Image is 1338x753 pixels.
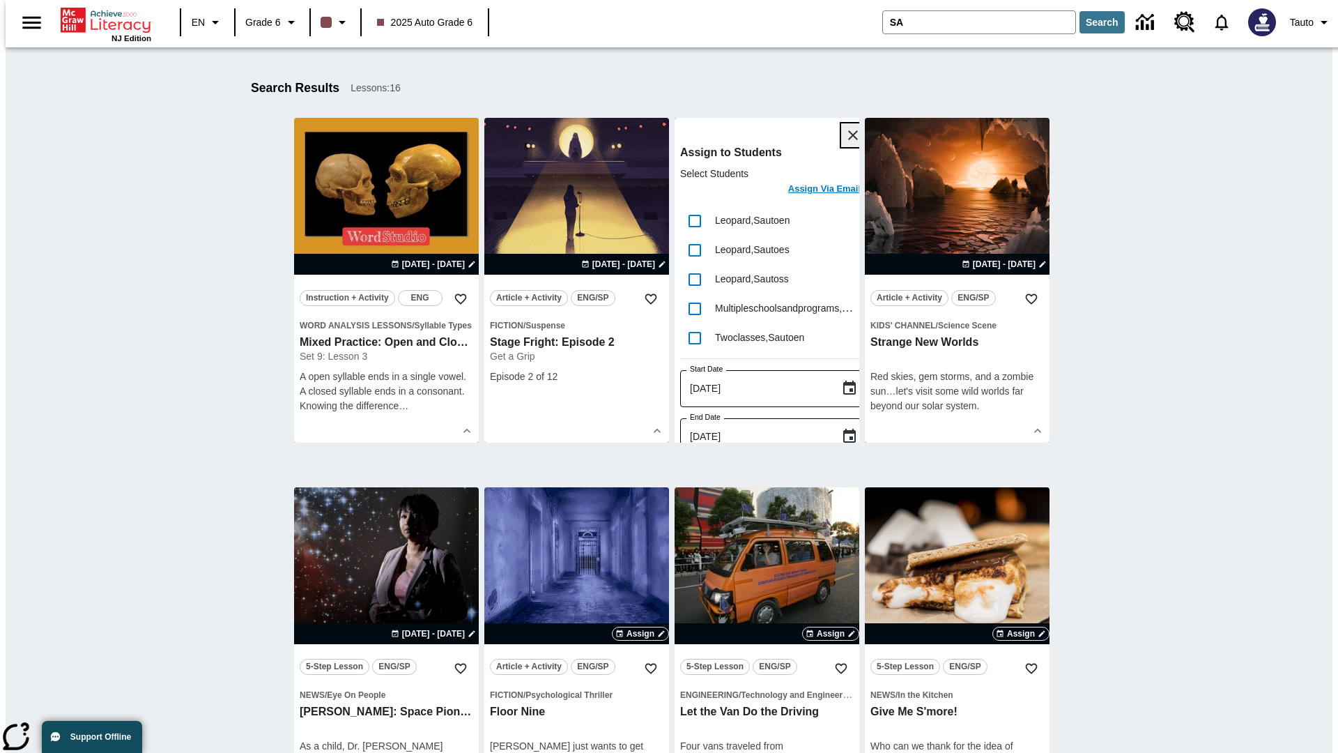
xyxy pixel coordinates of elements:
button: ENG/SP [372,659,417,675]
span: Engineering [680,690,739,700]
button: Oct 09 - Oct 09 Choose Dates [388,627,479,640]
a: Resource Center, Will open in new tab [1166,3,1204,41]
span: Leopard , Sautoes [715,244,790,255]
span: Eye On People [327,690,385,700]
a: Data Center [1128,3,1166,42]
div: Leopard, Sautoen [715,213,859,228]
span: Leopard , Sautoss [715,273,789,284]
span: Topic: Engineering/Technology and Engineering [680,687,854,702]
button: Add to Favorites [1019,656,1044,681]
button: 5-Step Lesson [300,659,369,675]
span: Kids' Channel [870,321,936,330]
button: Grade: Grade 6, Select a grade [240,10,305,35]
span: ENG/SP [949,660,981,674]
div: Twoclasses, Sautoen [715,330,859,345]
span: Leopard , Sautoen [715,215,790,226]
span: Technology and Engineering [741,690,855,700]
input: search field [883,11,1075,33]
span: Science Scene [938,321,997,330]
button: Article + Activity [490,290,568,306]
button: Choose date, selected date is Oct 10, 2025 [836,374,863,402]
label: End Date [690,412,721,423]
button: Assign Via Email [784,181,865,201]
span: [DATE] - [DATE] [402,258,465,271]
span: Psychological Thriller [525,690,613,700]
button: ENG/SP [943,659,987,675]
button: Add to Favorites [638,287,663,312]
button: ENG/SP [951,290,996,306]
span: / [523,321,525,330]
button: Oct 09 - Oct 09 Choose Dates [388,258,479,271]
span: Topic: Kids' Channel/Science Scene [870,318,1044,333]
span: [DATE] - [DATE] [973,258,1036,271]
h3: Floor Nine [490,705,663,720]
button: Language: EN, Select a language [185,10,230,35]
span: Topic: News/In the Kitchen [870,687,1044,702]
span: / [412,321,414,330]
button: Article + Activity [490,659,568,675]
span: Instruction + Activity [306,291,389,305]
input: MMMM-DD-YYYY [680,418,830,455]
span: Assign [817,627,845,640]
span: [DATE] - [DATE] [402,627,465,640]
h1: Search Results [251,81,339,96]
span: 5-Step Lesson [306,660,363,674]
h3: Strange New Worlds [870,335,1044,350]
span: Multipleschoolsandprograms , Sautoen [715,302,878,314]
button: Profile/Settings [1284,10,1338,35]
span: News [870,690,895,700]
div: Home [61,5,151,43]
button: Aug 24 - Aug 24 Choose Dates [959,258,1049,271]
span: Syllable Types [414,321,471,330]
span: Assign [626,627,654,640]
h3: Stage Fright: Episode 2 [490,335,663,350]
input: MMMM-DD-YYYY [680,370,830,407]
button: Article + Activity [870,290,948,306]
p: Select Students [680,167,865,181]
div: Red skies, gem storms, and a zombie sun…let's visit some wild worlds far beyond our solar system. [870,370,1044,413]
button: Class color is dark brown. Change class color [315,10,356,35]
span: Article + Activity [496,291,562,305]
div: lesson details [865,118,1049,443]
h3: Mae Jemison: Space Pioneer [300,705,473,720]
h3: Mixed Practice: Open and Closed Syllables [300,335,473,350]
span: [DATE] - [DATE] [592,258,655,271]
button: Assign Choose Dates [992,627,1049,641]
button: ENG [398,290,443,306]
button: Show Details [1027,420,1048,441]
button: Choose date, selected date is Oct 10, 2025 [836,423,863,450]
button: ENG/SP [571,290,615,306]
span: Suspense [525,321,565,330]
div: Leopard, Sautoss [715,272,859,287]
span: / [325,690,327,700]
span: Topic: Fiction/Psychological Thriller [490,687,663,702]
button: Add to Favorites [1019,287,1044,312]
span: Twoclasses , Sautoen [715,332,804,343]
span: Article + Activity [496,660,562,674]
span: NJ Edition [111,34,151,43]
span: Assign [1007,627,1035,640]
button: Add to Favorites [448,287,473,312]
button: Close [841,123,865,147]
span: Grade 6 [245,15,281,30]
h3: Let the Van Do the Driving [680,705,854,720]
a: Home [61,6,151,34]
span: / [739,690,741,700]
button: Assign Choose Dates [612,627,669,641]
span: In the Kitchen [898,690,953,700]
span: Fiction [490,690,523,700]
span: … [399,400,408,411]
button: Instruction + Activity [300,290,395,306]
span: Support Offline [70,732,131,742]
span: News [300,690,325,700]
div: lesson details [484,118,669,443]
span: EN [192,15,205,30]
span: / [936,321,938,330]
button: Search [1079,11,1125,33]
div: A open syllable ends in a single vowel. A closed syllable ends in a consonant. Knowing the differenc [300,370,473,413]
button: Select a new avatar [1240,4,1284,40]
div: Episode 2 of 12 [490,370,663,384]
span: Topic: Word Analysis Lessons/Syllable Types [300,318,473,333]
span: ENG/SP [759,660,790,674]
span: Article + Activity [877,291,942,305]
